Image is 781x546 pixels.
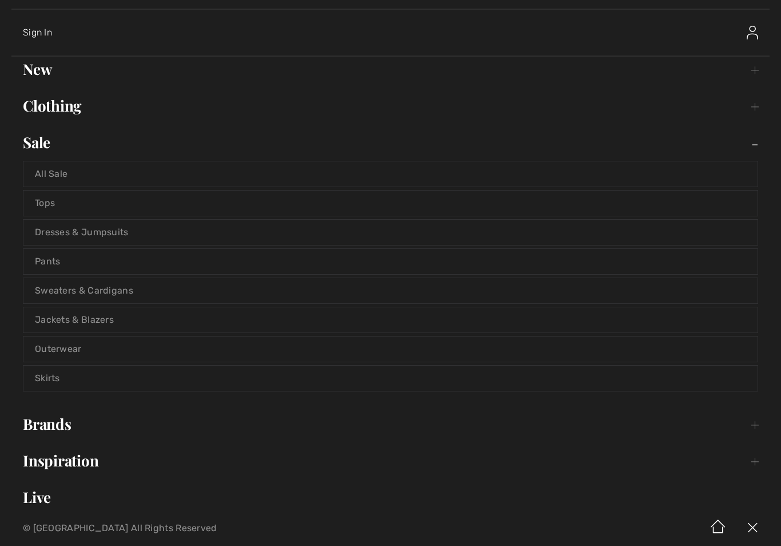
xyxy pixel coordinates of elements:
a: Brands [11,412,770,437]
a: Live [11,485,770,510]
a: Skirts [23,366,758,391]
img: X [735,511,770,546]
a: Outerwear [23,337,758,362]
a: Jackets & Blazers [23,307,758,333]
span: Help [26,8,50,18]
a: New [11,57,770,82]
span: Sign In [23,27,52,38]
a: Sale [11,130,770,155]
a: Sweaters & Cardigans [23,278,758,303]
a: Clothing [11,93,770,118]
a: Dresses & Jumpsuits [23,220,758,245]
img: Home [701,511,735,546]
a: Inspiration [11,448,770,473]
a: All Sale [23,161,758,187]
img: Sign In [747,26,758,39]
a: Tops [23,191,758,216]
p: © [GEOGRAPHIC_DATA] All Rights Reserved [23,524,459,532]
a: Pants [23,249,758,274]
